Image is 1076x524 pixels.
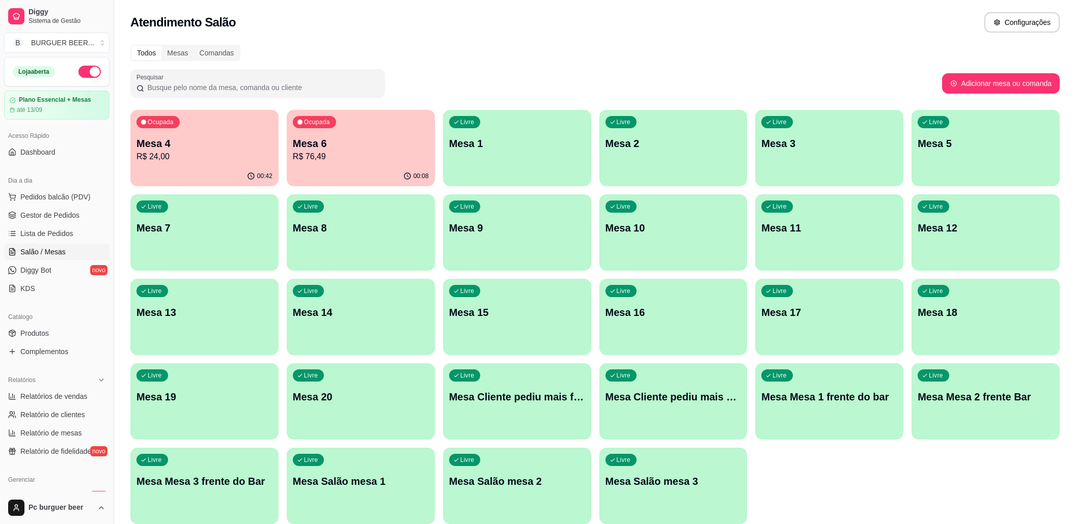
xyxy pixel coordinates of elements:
button: LivreMesa 12 [912,194,1060,271]
p: Ocupada [304,118,330,126]
p: Mesa 19 [136,390,272,404]
a: Salão / Mesas [4,244,109,260]
a: Gestor de Pedidos [4,207,109,223]
p: Livre [460,202,475,211]
p: Livre [772,371,787,380]
div: Gerenciar [4,472,109,488]
p: Livre [617,118,631,126]
span: B [13,38,23,48]
button: LivreMesa 1 [443,110,591,186]
button: LivreMesa 18 [912,279,1060,355]
p: Livre [460,456,475,464]
p: Mesa 13 [136,305,272,319]
span: Complementos [20,346,68,357]
button: LivreMesa 10 [599,194,748,271]
a: Plano Essencial + Mesasaté 13/09 [4,91,109,120]
p: Livre [460,287,475,295]
p: Mesa 10 [605,221,741,235]
span: Relatório de clientes [20,410,85,420]
button: LivreMesa Mesa 3 frente do Bar [130,448,279,524]
button: LivreMesa Salão mesa 2 [443,448,591,524]
button: Adicionar mesa ou comanda [942,73,1060,94]
p: Mesa 6 [293,136,429,151]
span: Gestor de Pedidos [20,210,79,220]
a: KDS [4,280,109,297]
p: Livre [772,118,787,126]
p: Mesa 5 [918,136,1054,151]
input: Pesquisar [144,82,379,93]
button: LivreMesa 15 [443,279,591,355]
button: LivreMesa 8 [287,194,435,271]
a: DiggySistema de Gestão [4,4,109,28]
button: LivreMesa 13 [130,279,279,355]
p: 00:42 [257,172,272,180]
p: Livre [772,202,787,211]
a: Relatório de mesas [4,425,109,441]
button: Pc burguer beer [4,496,109,520]
p: Mesa 12 [918,221,1054,235]
button: LivreMesa Mesa 1 frente do bar [755,363,903,440]
span: Relatório de fidelidade [20,446,91,456]
p: Livre [148,456,162,464]
span: KDS [20,283,35,294]
p: Mesa 7 [136,221,272,235]
p: R$ 76,49 [293,151,429,163]
button: LivreMesa 7 [130,194,279,271]
span: Relatórios de vendas [20,391,88,401]
a: Lista de Pedidos [4,225,109,242]
button: LivreMesa Cliente pediu mais falta pagar 1 [443,363,591,440]
a: Produtos [4,325,109,341]
article: até 13/09 [17,106,42,114]
p: Livre [148,371,162,380]
p: Ocupada [148,118,174,126]
p: Livre [460,118,475,126]
p: Mesa 18 [918,305,1054,319]
span: Sistema de Gestão [29,17,105,25]
button: LivreMesa 14 [287,279,435,355]
p: Mesa Salão mesa 3 [605,474,741,488]
a: Relatórios de vendas [4,388,109,404]
button: LivreMesa 16 [599,279,748,355]
p: Livre [929,202,943,211]
p: Mesa 3 [761,136,897,151]
h2: Atendimento Salão [130,14,236,31]
button: LivreMesa 20 [287,363,435,440]
div: Loja aberta [13,66,55,77]
p: Livre [304,287,318,295]
p: Mesa Salão mesa 2 [449,474,585,488]
p: Mesa Cliente pediu mais não pagou 2 [605,390,741,404]
button: LivreMesa 9 [443,194,591,271]
p: Mesa Mesa 3 frente do Bar [136,474,272,488]
p: Mesa Salão mesa 1 [293,474,429,488]
button: LivreMesa 3 [755,110,903,186]
p: Mesa 9 [449,221,585,235]
p: Livre [148,202,162,211]
p: Mesa 2 [605,136,741,151]
a: Relatório de fidelidadenovo [4,443,109,459]
div: Todos [131,46,161,60]
button: LivreMesa Salão mesa 1 [287,448,435,524]
button: LivreMesa Mesa 2 frente Bar [912,363,1060,440]
button: Alterar Status [78,66,101,78]
p: Mesa 20 [293,390,429,404]
span: Diggy [29,8,105,17]
button: Configurações [984,12,1060,33]
span: Relatório de mesas [20,428,82,438]
p: R$ 24,00 [136,151,272,163]
span: Relatórios [8,376,36,384]
p: Mesa 8 [293,221,429,235]
div: Comandas [194,46,240,60]
button: LivreMesa 11 [755,194,903,271]
button: LivreMesa Cliente pediu mais não pagou 2 [599,363,748,440]
label: Pesquisar [136,73,167,81]
p: Mesa 1 [449,136,585,151]
p: Mesa 17 [761,305,897,319]
button: OcupadaMesa 4R$ 24,0000:42 [130,110,279,186]
p: Livre [617,202,631,211]
div: Dia a dia [4,172,109,189]
p: Livre [617,456,631,464]
p: Livre [304,456,318,464]
p: Livre [617,371,631,380]
span: Pedidos balcão (PDV) [20,192,91,202]
a: Dashboard [4,144,109,160]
